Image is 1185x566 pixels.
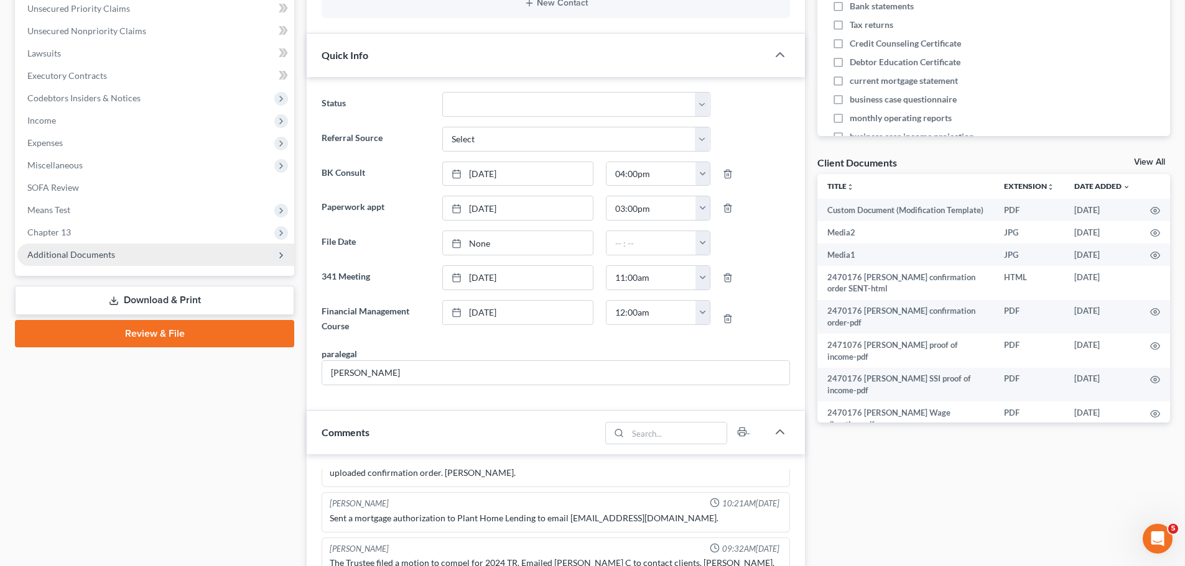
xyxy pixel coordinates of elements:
[27,3,130,14] span: Unsecured Priority Claims
[443,301,593,324] a: [DATE]
[817,156,897,169] div: Client Documents
[1143,524,1173,554] iframe: Intercom live chat
[847,183,854,191] i: unfold_more
[606,231,696,255] input: -- : --
[817,334,994,368] td: 2471076 [PERSON_NAME] proof of income-pdf
[850,56,960,68] span: Debtor Education Certificate
[27,227,71,237] span: Chapter 13
[17,42,294,65] a: Lawsuits
[443,162,593,186] a: [DATE]
[1004,181,1054,191] a: Extensionunfold_more
[27,160,83,170] span: Miscellaneous
[606,301,696,324] input: -- : --
[27,249,115,260] span: Additional Documents
[315,300,435,337] label: Financial Management Course
[994,334,1064,368] td: PDF
[827,181,854,191] a: Titleunfold_more
[1123,183,1130,191] i: expand_more
[330,543,389,555] div: [PERSON_NAME]
[850,112,952,124] span: monthly operating reports
[330,498,389,509] div: [PERSON_NAME]
[850,75,958,87] span: current mortgage statement
[15,320,294,347] a: Review & File
[1168,524,1178,534] span: 5
[817,401,994,436] td: 2470176 [PERSON_NAME] Wage directive-pdf
[1064,300,1140,334] td: [DATE]
[817,244,994,266] td: Media1
[322,426,369,438] span: Comments
[606,162,696,186] input: -- : --
[1064,368,1140,402] td: [DATE]
[17,176,294,199] a: SOFA Review
[315,196,435,221] label: Paperwork appt
[1047,183,1054,191] i: unfold_more
[443,266,593,290] a: [DATE]
[322,49,368,61] span: Quick Info
[27,182,79,193] span: SOFA Review
[27,48,61,58] span: Lawsuits
[315,162,435,186] label: BK Consult
[994,368,1064,402] td: PDF
[722,498,779,509] span: 10:21AM[DATE]
[1064,266,1140,300] td: [DATE]
[994,266,1064,300] td: HTML
[628,422,727,444] input: Search...
[1064,199,1140,221] td: [DATE]
[330,512,782,524] div: Sent a mortgage authorization to Plant Home Lending to email [EMAIL_ADDRESS][DOMAIN_NAME].
[606,196,696,220] input: -- : --
[850,37,961,50] span: Credit Counseling Certificate
[850,93,957,106] span: business case questionnaire
[27,204,70,215] span: Means Test
[322,361,789,385] input: --
[817,221,994,244] td: Media2
[27,70,107,81] span: Executory Contracts
[315,127,435,152] label: Referral Source
[1074,181,1130,191] a: Date Added expand_more
[17,20,294,42] a: Unsecured Nonpriority Claims
[606,266,696,290] input: -- : --
[17,65,294,87] a: Executory Contracts
[817,300,994,334] td: 2470176 [PERSON_NAME] confirmation order-pdf
[1064,244,1140,266] td: [DATE]
[315,92,435,117] label: Status
[994,244,1064,266] td: JPG
[817,199,994,221] td: Custom Document (Modification Template)
[1134,158,1165,167] a: View All
[27,137,63,148] span: Expenses
[994,401,1064,436] td: PDF
[722,543,779,555] span: 09:32AM[DATE]
[817,368,994,402] td: 2470176 [PERSON_NAME] SSI proof of income-pdf
[27,25,146,36] span: Unsecured Nonpriority Claims
[850,19,893,31] span: Tax returns
[994,221,1064,244] td: JPG
[27,115,56,126] span: Income
[315,265,435,290] label: 341 Meeting
[443,196,593,220] a: [DATE]
[1064,334,1140,368] td: [DATE]
[443,231,593,255] a: None
[994,199,1064,221] td: PDF
[322,347,357,360] div: paralegal
[1064,401,1140,436] td: [DATE]
[817,266,994,300] td: 2470176 [PERSON_NAME] confirmation order SENT-html
[330,467,782,479] div: uploaded confirmation order. [PERSON_NAME].
[850,130,974,143] span: business case income projection
[15,286,294,315] a: Download & Print
[1064,221,1140,244] td: [DATE]
[315,231,435,255] label: File Date
[994,300,1064,334] td: PDF
[27,93,141,103] span: Codebtors Insiders & Notices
